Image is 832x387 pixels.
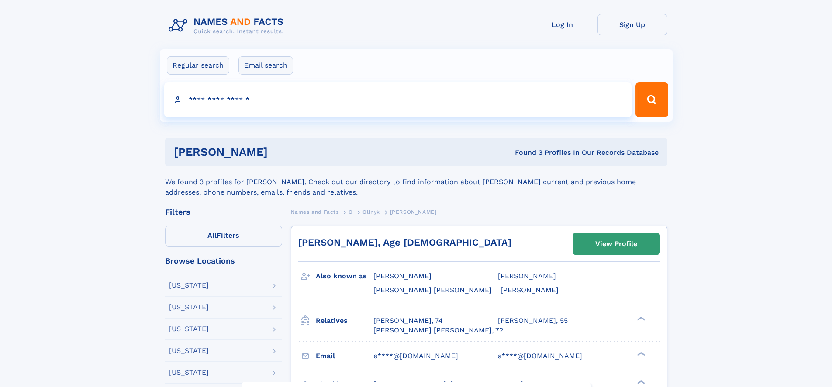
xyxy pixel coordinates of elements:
[498,316,568,325] a: [PERSON_NAME], 55
[362,209,380,215] span: Olinyk
[501,286,559,294] span: [PERSON_NAME]
[373,316,443,325] a: [PERSON_NAME], 74
[528,14,597,35] a: Log In
[165,166,667,198] div: We found 3 profiles for [PERSON_NAME]. Check out our directory to find information about [PERSON_...
[373,272,432,280] span: [PERSON_NAME]
[635,351,646,356] div: ❯
[165,257,282,265] div: Browse Locations
[169,369,209,376] div: [US_STATE]
[167,56,229,75] label: Regular search
[169,347,209,354] div: [US_STATE]
[238,56,293,75] label: Email search
[174,147,391,158] h1: [PERSON_NAME]
[291,206,339,217] a: Names and Facts
[635,379,646,385] div: ❯
[316,269,373,284] h3: Also known as
[316,349,373,363] h3: Email
[373,286,492,294] span: [PERSON_NAME] [PERSON_NAME]
[498,272,556,280] span: [PERSON_NAME]
[165,208,282,216] div: Filters
[373,325,503,335] a: [PERSON_NAME] [PERSON_NAME], 72
[597,14,667,35] a: Sign Up
[349,206,353,217] a: O
[362,206,380,217] a: Olinyk
[165,14,291,38] img: Logo Names and Facts
[164,82,632,117] input: search input
[635,82,668,117] button: Search Button
[391,148,659,158] div: Found 3 Profiles In Our Records Database
[595,234,637,254] div: View Profile
[349,209,353,215] span: O
[165,226,282,247] label: Filters
[390,209,437,215] span: [PERSON_NAME]
[316,313,373,328] h3: Relatives
[169,304,209,311] div: [US_STATE]
[298,237,511,248] a: [PERSON_NAME], Age [DEMOGRAPHIC_DATA]
[169,325,209,332] div: [US_STATE]
[169,282,209,289] div: [US_STATE]
[573,233,659,254] a: View Profile
[635,315,646,321] div: ❯
[207,231,217,240] span: All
